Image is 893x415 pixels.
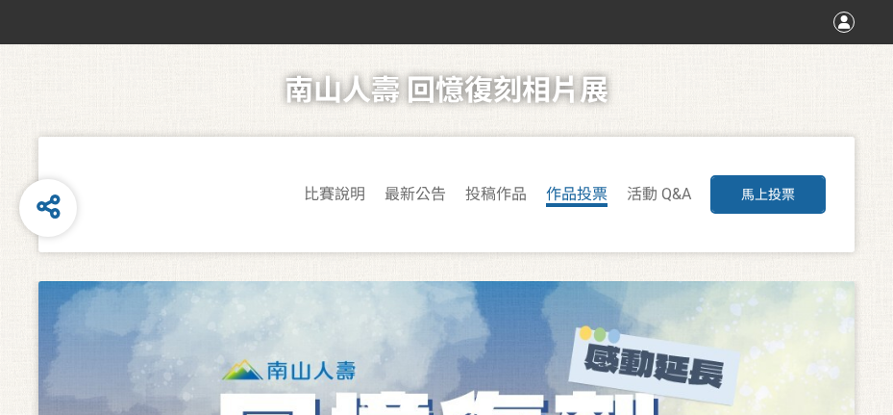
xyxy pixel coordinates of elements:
h1: 南山人壽 回憶復刻相片展 [285,44,608,137]
a: 投稿作品 [465,185,527,203]
button: 馬上投票 [710,175,826,214]
a: 最新公告 [384,185,446,203]
a: 活動 Q&A [627,185,691,203]
a: 比賽說明 [304,185,365,203]
span: 馬上投票 [741,187,795,202]
span: 作品投票 [546,185,608,203]
a: 作品投票 [546,185,608,207]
